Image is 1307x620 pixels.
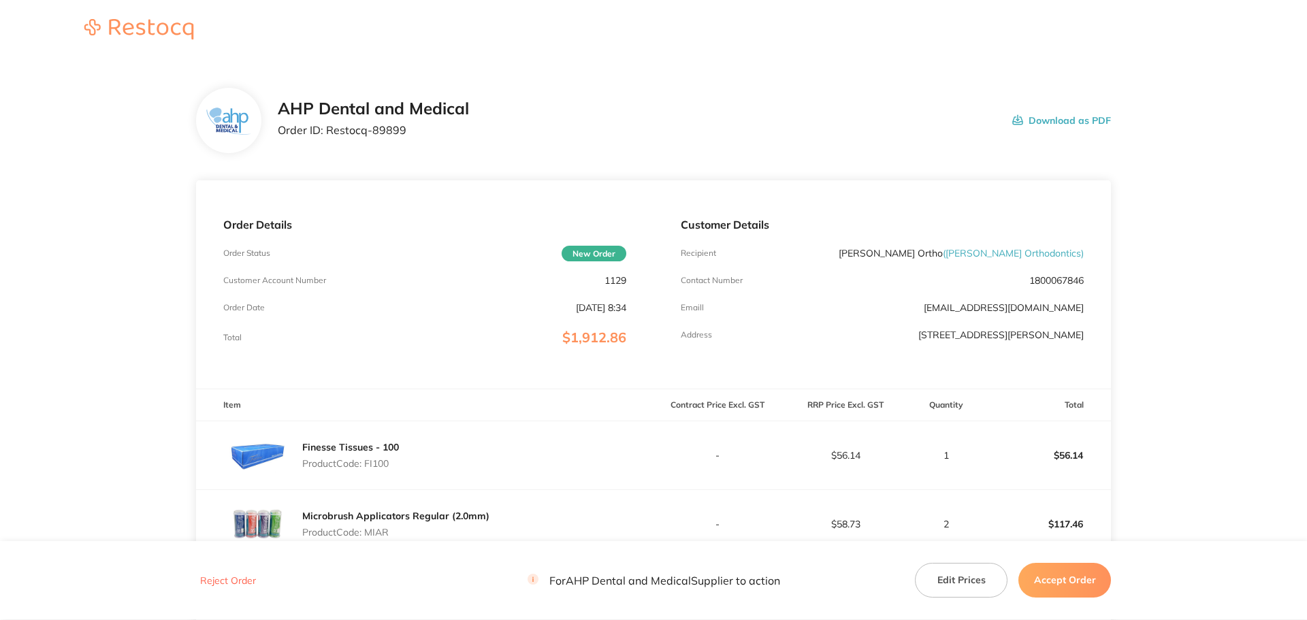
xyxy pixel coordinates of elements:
p: Contact Number [681,276,743,285]
p: $56.14 [984,439,1110,472]
a: Microbrush Applicators Regular (2.0mm) [302,510,489,522]
p: 2 [910,519,982,529]
p: Emaill [681,303,704,312]
p: Total [223,333,242,342]
img: Restocq logo [71,19,207,39]
p: Product Code: MIAR [302,527,489,538]
a: [EMAIL_ADDRESS][DOMAIN_NAME] [924,301,1084,314]
p: [DATE] 8:34 [576,302,626,313]
p: Order Date [223,303,265,312]
p: - [654,450,781,461]
p: $58.73 [782,519,909,529]
p: Product Code: FI100 [302,458,399,469]
p: For AHP Dental and Medical Supplier to action [528,574,780,587]
span: New Order [562,246,626,261]
p: [STREET_ADDRESS][PERSON_NAME] [918,329,1084,340]
p: Address [681,330,712,340]
p: 1 [910,450,982,461]
p: Customer Account Number [223,276,326,285]
a: Restocq logo [71,19,207,42]
h2: AHP Dental and Medical [278,99,469,118]
img: dWs3ZXIzdQ [223,490,291,558]
button: Edit Prices [915,564,1007,598]
p: Order Status [223,248,270,258]
p: Order Details [223,218,626,231]
p: 1800067846 [1029,275,1084,286]
th: Contract Price Excl. GST [653,389,781,421]
img: ZjN5bDlnNQ [206,108,251,134]
button: Accept Order [1018,564,1111,598]
a: Finesse Tissues - 100 [302,441,399,453]
p: Customer Details [681,218,1084,231]
th: Item [196,389,653,421]
th: RRP Price Excl. GST [781,389,909,421]
p: Order ID: Restocq- 89899 [278,124,469,136]
p: $117.46 [984,508,1110,540]
th: Total [983,389,1111,421]
button: Reject Order [196,575,260,587]
button: Download as PDF [1012,99,1111,142]
p: Recipient [681,248,716,258]
p: [PERSON_NAME] Ortho [839,248,1084,259]
p: 1129 [604,275,626,286]
img: OWJkdGpmOQ [223,421,291,489]
p: $56.14 [782,450,909,461]
span: $1,912.86 [562,329,626,346]
th: Quantity [909,389,983,421]
p: - [654,519,781,529]
span: ( [PERSON_NAME] Orthodontics ) [943,247,1084,259]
